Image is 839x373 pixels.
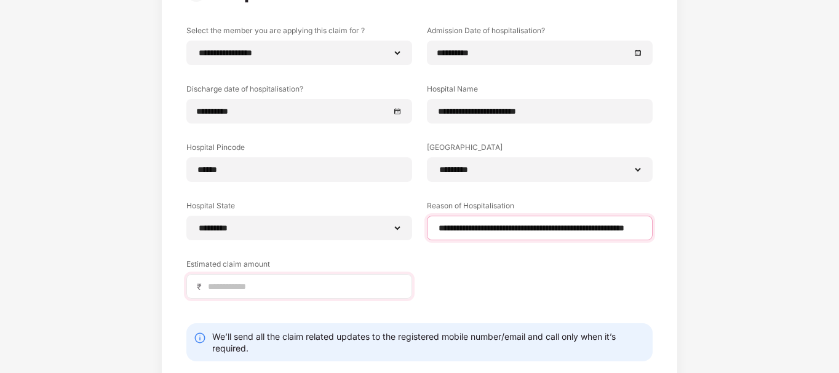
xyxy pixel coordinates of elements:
[186,84,412,99] label: Discharge date of hospitalisation?
[186,142,412,157] label: Hospital Pincode
[186,259,412,274] label: Estimated claim amount
[427,84,653,99] label: Hospital Name
[186,25,412,41] label: Select the member you are applying this claim for ?
[212,331,645,354] div: We’ll send all the claim related updates to the registered mobile number/email and call only when...
[197,281,207,293] span: ₹
[427,25,653,41] label: Admission Date of hospitalisation?
[186,200,412,216] label: Hospital State
[427,200,653,216] label: Reason of Hospitalisation
[194,332,206,344] img: svg+xml;base64,PHN2ZyBpZD0iSW5mby0yMHgyMCIgeG1sbnM9Imh0dHA6Ly93d3cudzMub3JnLzIwMDAvc3ZnIiB3aWR0aD...
[427,142,653,157] label: [GEOGRAPHIC_DATA]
